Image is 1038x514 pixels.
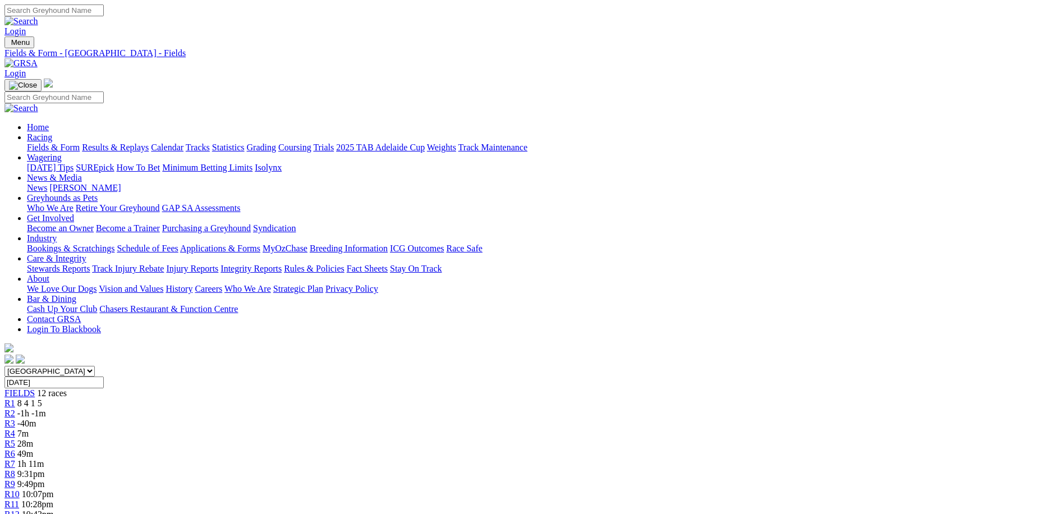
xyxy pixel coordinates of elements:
a: Schedule of Fees [117,244,178,253]
a: Integrity Reports [221,264,282,273]
button: Toggle navigation [4,79,42,91]
a: Applications & Forms [180,244,260,253]
a: Weights [427,143,456,152]
a: Contact GRSA [27,314,81,324]
img: twitter.svg [16,355,25,364]
a: R3 [4,419,15,428]
a: Fact Sheets [347,264,388,273]
a: Careers [195,284,222,293]
a: Bar & Dining [27,294,76,304]
a: Fields & Form [27,143,80,152]
input: Select date [4,377,104,388]
a: Statistics [212,143,245,152]
div: Bar & Dining [27,304,1034,314]
a: R10 [4,489,20,499]
a: Track Maintenance [458,143,527,152]
a: Retire Your Greyhound [76,203,160,213]
a: Isolynx [255,163,282,172]
span: 28m [17,439,33,448]
a: Racing [27,132,52,142]
div: Fields & Form - [GEOGRAPHIC_DATA] - Fields [4,48,1034,58]
a: Login [4,68,26,78]
a: About [27,274,49,283]
button: Toggle navigation [4,36,34,48]
a: Rules & Policies [284,264,345,273]
a: FIELDS [4,388,35,398]
a: Calendar [151,143,183,152]
a: Trials [313,143,334,152]
img: facebook.svg [4,355,13,364]
a: [DATE] Tips [27,163,74,172]
div: Care & Integrity [27,264,1034,274]
a: Injury Reports [166,264,218,273]
div: News & Media [27,183,1034,193]
a: Coursing [278,143,311,152]
span: R11 [4,499,19,509]
a: Strategic Plan [273,284,323,293]
a: Login To Blackbook [27,324,101,334]
span: -40m [17,419,36,428]
div: Industry [27,244,1034,254]
img: Search [4,103,38,113]
a: Greyhounds as Pets [27,193,98,203]
a: Minimum Betting Limits [162,163,252,172]
div: Wagering [27,163,1034,173]
a: Privacy Policy [325,284,378,293]
a: [PERSON_NAME] [49,183,121,192]
a: Chasers Restaurant & Function Centre [99,304,238,314]
a: Wagering [27,153,62,162]
span: 49m [17,449,33,458]
a: History [166,284,192,293]
span: R6 [4,449,15,458]
a: Cash Up Your Club [27,304,97,314]
a: Who We Are [224,284,271,293]
a: R5 [4,439,15,448]
a: Breeding Information [310,244,388,253]
a: News & Media [27,173,82,182]
a: Track Injury Rebate [92,264,164,273]
img: Close [9,81,37,90]
a: Industry [27,233,57,243]
a: Purchasing a Greyhound [162,223,251,233]
a: Stewards Reports [27,264,90,273]
a: R7 [4,459,15,469]
div: Greyhounds as Pets [27,203,1034,213]
a: Tracks [186,143,210,152]
a: R9 [4,479,15,489]
a: R4 [4,429,15,438]
a: Results & Replays [82,143,149,152]
a: ICG Outcomes [390,244,444,253]
a: Vision and Values [99,284,163,293]
span: 7m [17,429,29,438]
a: Race Safe [446,244,482,253]
span: 9:31pm [17,469,45,479]
img: logo-grsa-white.png [44,79,53,88]
span: 10:07pm [22,489,54,499]
a: Syndication [253,223,296,233]
a: Login [4,26,26,36]
input: Search [4,91,104,103]
a: Care & Integrity [27,254,86,263]
a: 2025 TAB Adelaide Cup [336,143,425,152]
a: R1 [4,398,15,408]
a: Grading [247,143,276,152]
a: Become an Owner [27,223,94,233]
span: -1h -1m [17,409,46,418]
div: About [27,284,1034,294]
a: R8 [4,469,15,479]
a: SUREpick [76,163,114,172]
img: GRSA [4,58,38,68]
div: Get Involved [27,223,1034,233]
img: logo-grsa-white.png [4,343,13,352]
a: We Love Our Dogs [27,284,97,293]
a: Stay On Track [390,264,442,273]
